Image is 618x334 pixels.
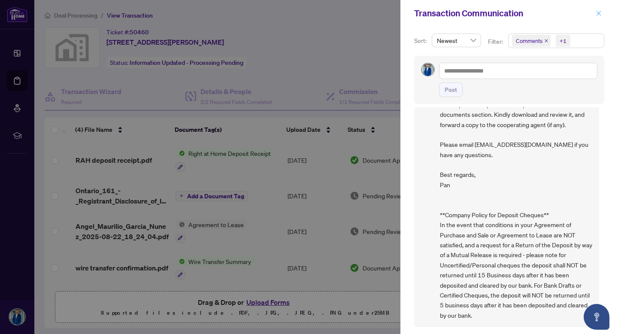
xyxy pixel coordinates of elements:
div: Transaction Communication [414,7,593,20]
span: close [544,39,548,43]
span: Newest [437,34,476,47]
span: close [596,10,602,16]
button: Post [439,82,463,97]
p: Filter: [488,37,504,46]
img: Profile Icon [421,63,434,76]
span: Comments [512,35,551,47]
span: Comments [516,36,542,45]
div: +1 [560,36,566,45]
p: Sort: [414,36,428,46]
span: Good day, The deposit receipt has been uploaded to the documents section. Kindly download and rev... [440,89,592,320]
button: Open asap [584,304,609,330]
